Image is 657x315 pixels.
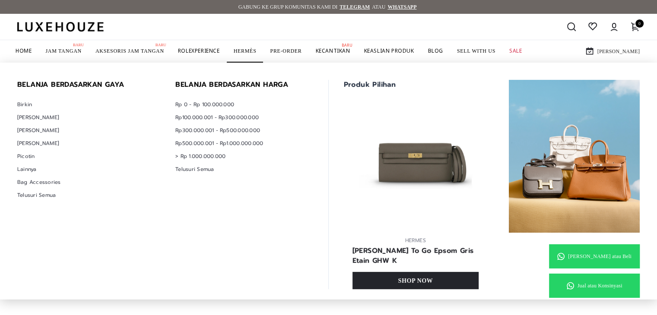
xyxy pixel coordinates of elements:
span: SALE [509,47,522,54]
a: Rp500.000.001 - Rp1.000.000.000 [175,137,263,150]
span: > Rp 1.000.000.000 [175,149,225,164]
a: SELL WITH US [450,40,502,63]
summary: Cari [567,22,576,31]
a: [PERSON_NAME] [17,137,59,150]
a: PRE-ORDER [263,40,308,63]
span: Rp300.000.001 - Rp500.000.000 [175,123,260,138]
a: Birkin [17,98,32,111]
a: Telegram [340,3,372,11]
a: Rp 0 - Rp 100.000.000 [175,98,234,111]
span: 0 [635,19,644,28]
a: Bag Accessories [17,176,61,189]
span: JAM TANGAN [45,48,82,54]
div: GABUNG KE GRUP KOMUNITAS KAMI DI atau [59,1,599,13]
a: Whatsapp [387,3,419,11]
span: [PERSON_NAME] [17,123,59,138]
span: BELANJA BERDASARKAN GAYA [17,80,163,89]
a: > Rp 1.000.000.000 [175,150,225,163]
a: [PERSON_NAME] [17,111,59,124]
span: Lainnya [17,162,37,176]
a: Cart [631,22,640,31]
a: Rp300.000.001 - Rp500.000.000 [175,124,260,137]
a: [PERSON_NAME] [585,47,640,56]
span: PRE-ORDER [270,48,302,54]
span: Bag Accessories [17,175,61,189]
a: AKSESORIS JAM TANGAN Baru [89,40,171,63]
a: KECANTIKANBaru [308,40,357,63]
span: AKSESORIS JAM TANGAN [95,48,164,54]
a: BLOG [421,40,450,63]
a: JAM TANGAN Baru [38,40,89,63]
a: Telusuri Semua [17,189,56,202]
a: [PERSON_NAME] to Go Epsom Gris Etain GHW K [352,246,479,266]
span: HOME [16,47,32,54]
span: Birkin [17,97,32,112]
span: Baru [70,41,86,49]
p: Jual atau Konsinyasi [578,282,622,290]
p: [PERSON_NAME] atau Beli [568,252,632,260]
span: BELANJA BERDASARKAN HARGA [175,80,321,89]
span: Rp100.000.001 - Rp300.000.000 [175,110,259,125]
a: HERMÈS [227,40,263,63]
a: Shop Now [352,272,479,289]
span: KEASLIAN PRODUK [364,47,414,54]
span: [PERSON_NAME] to Go Epsom Gris Etain GHW K [352,246,474,266]
a: Picotin [17,150,35,163]
span: Picotin [17,149,35,164]
span: Rp 0 - Rp 100.000.000 [175,97,234,112]
span: ROLEXPERIENCE [178,47,220,54]
span: Rp500.000.001 - Rp1.000.000.000 [175,136,263,151]
span: HERMÈS [234,48,257,54]
span: Telusuri Semua [175,162,214,176]
a: Lainnya [17,163,37,176]
a: Telusuri Semua [175,163,214,176]
span: BLOG [428,47,443,54]
a: SALE [502,40,529,62]
span: Baru [339,41,355,49]
a: Jual atau Konsinyasi [549,274,640,298]
a: Search [567,22,576,31]
span: Telusuri Semua [17,188,56,202]
a: Rp100.000.001 - Rp300.000.000 [175,111,259,124]
span: SELL WITH US [457,48,495,54]
a: Wishlist [588,22,597,31]
span: Produk Pilihan [344,80,396,89]
a: HOME [9,40,38,63]
a: [PERSON_NAME] atau Beli [549,244,640,268]
a: ROLEXPERIENCE [171,40,227,63]
span: Baru [153,41,169,49]
a: Hermès [405,238,426,243]
span: [PERSON_NAME] [17,136,59,151]
a: [PERSON_NAME] [17,124,59,137]
span: [PERSON_NAME] [17,110,59,125]
a: KEASLIAN PRODUK [357,40,421,63]
span: KECANTIKAN [315,47,350,54]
